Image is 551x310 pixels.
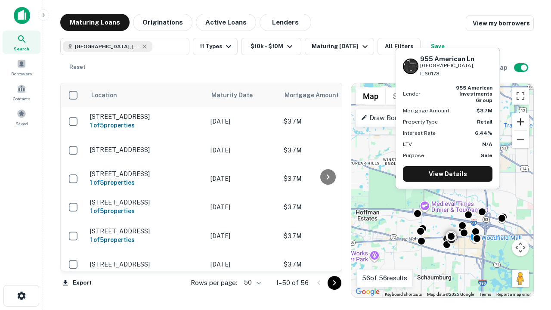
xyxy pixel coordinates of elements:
h6: 1 of 5 properties [90,235,202,245]
span: Maturity Date [211,90,264,100]
p: [DATE] [210,146,275,155]
p: [STREET_ADDRESS] [90,170,202,178]
iframe: Chat Widget [508,214,551,255]
p: $3.7M [284,174,370,183]
strong: 955 american investments group [456,85,492,103]
a: Terms (opens in new tab) [479,292,491,297]
p: $3.7M [284,146,370,155]
p: Draw Boundary [361,113,415,123]
a: Contacts [3,81,40,104]
button: Zoom in [512,113,529,130]
span: Mortgage Amount [285,90,350,100]
p: [STREET_ADDRESS] [90,113,202,121]
th: Maturity Date [206,83,279,107]
span: Search [14,45,29,52]
button: Originations [133,14,192,31]
a: Report a map error [496,292,531,297]
button: Go to next page [328,276,341,290]
th: Location [86,83,206,107]
p: 1–50 of 56 [276,278,309,288]
button: 11 Types [193,38,238,55]
button: Save your search to get updates of matches that match your search criteria. [424,38,452,55]
a: Open this area in Google Maps (opens a new window) [353,286,382,298]
p: Mortgage Amount [403,107,449,115]
p: [DATE] [210,174,275,183]
a: View my borrowers [466,15,534,31]
button: $10k - $10M [241,38,301,55]
button: Active Loans [196,14,256,31]
button: Maturing Loans [60,14,130,31]
img: Google [353,286,382,298]
p: $3.7M [284,202,370,212]
h6: 955 American Ln [420,55,492,63]
p: Property Type [403,118,438,126]
span: Borrowers [11,70,32,77]
p: 56 of 56 results [362,273,407,283]
strong: Retail [477,119,492,125]
p: LTV [403,140,412,148]
span: [GEOGRAPHIC_DATA], [GEOGRAPHIC_DATA] [75,43,139,50]
h6: 1 of 5 properties [90,178,202,187]
th: Mortgage Amount [279,83,374,107]
button: Drag Pegman onto the map to open Street View [512,270,529,287]
span: Contacts [13,95,30,102]
strong: 6.44% [475,130,492,136]
p: $3.7M [284,231,370,241]
p: [STREET_ADDRESS] [90,227,202,235]
p: Interest Rate [403,129,436,137]
a: View Details [403,166,492,182]
button: All Filters [378,38,421,55]
span: Saved [15,120,28,127]
p: Lender [403,90,421,98]
p: [DATE] [210,117,275,126]
strong: N/A [482,141,492,147]
span: Location [91,90,117,100]
h6: 1 of 5 properties [90,121,202,130]
button: Maturing [DATE] [305,38,374,55]
button: Show street map [356,87,386,105]
span: Map data ©2025 Google [427,292,474,297]
button: Export [60,276,94,289]
div: Maturing [DATE] [312,41,370,52]
button: Lenders [260,14,311,31]
h6: 1 of 5 properties [90,206,202,216]
p: Purpose [403,152,424,159]
p: [STREET_ADDRESS] [90,146,202,154]
strong: $3.7M [477,108,492,114]
div: 0 0 [351,83,533,298]
button: Keyboard shortcuts [385,291,422,298]
button: Reset [64,59,91,76]
div: 50 [241,276,262,289]
a: Saved [3,105,40,129]
p: $3.7M [284,117,370,126]
button: Show satellite imagery [386,87,428,105]
a: Borrowers [3,56,40,79]
p: [DATE] [210,260,275,269]
p: [STREET_ADDRESS] [90,198,202,206]
strong: Sale [481,152,492,158]
button: Toggle fullscreen view [512,87,529,105]
p: $3.7M [284,260,370,269]
p: [DATE] [210,202,275,212]
p: [STREET_ADDRESS] [90,260,202,268]
a: Search [3,31,40,54]
p: Rows per page: [191,278,237,288]
p: [DATE] [210,231,275,241]
button: Zoom out [512,131,529,148]
img: capitalize-icon.png [14,7,30,24]
p: [GEOGRAPHIC_DATA], IL60173 [420,62,492,78]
